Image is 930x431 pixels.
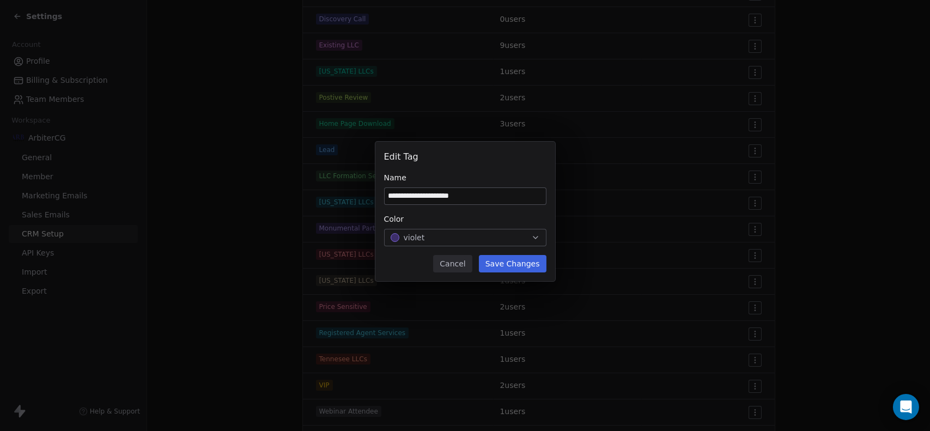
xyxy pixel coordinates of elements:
button: Save Changes [479,255,546,272]
button: Cancel [433,255,472,272]
div: Edit Tag [384,150,546,163]
button: violet [384,229,546,246]
div: Name [384,172,546,183]
div: Color [384,214,546,224]
span: violet [404,232,425,243]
